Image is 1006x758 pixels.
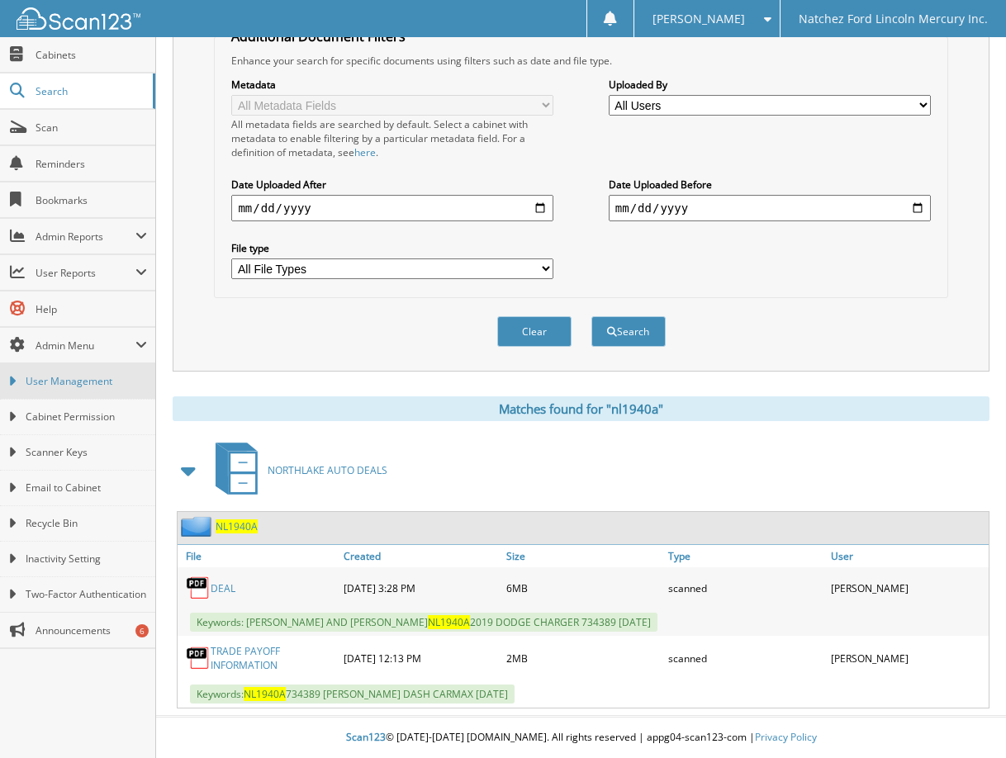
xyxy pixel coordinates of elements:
[36,48,147,62] span: Cabinets
[339,571,501,604] div: [DATE] 3:28 PM
[181,516,216,537] img: folder2.png
[664,640,826,676] div: scanned
[591,316,666,347] button: Search
[502,545,664,567] a: Size
[135,624,149,637] div: 6
[36,266,135,280] span: User Reports
[652,14,745,24] span: [PERSON_NAME]
[26,410,147,424] span: Cabinet Permission
[211,644,335,672] a: TRADE PAYOFF INFORMATION
[17,7,140,30] img: scan123-logo-white.svg
[186,646,211,670] img: PDF.png
[799,14,988,24] span: Natchez Ford Lincoln Mercury Inc.
[428,615,470,629] span: NL1940A
[497,316,572,347] button: Clear
[231,78,553,92] label: Metadata
[156,718,1006,758] div: © [DATE]-[DATE] [DOMAIN_NAME]. All rights reserved | appg04-scan123-com |
[664,571,826,604] div: scanned
[206,438,387,503] a: NORTHLAKE AUTO DEALS
[216,519,258,533] a: NL1940A
[36,230,135,244] span: Admin Reports
[211,581,235,595] a: DEAL
[26,587,147,602] span: Two-Factor Authentication
[36,121,147,135] span: Scan
[827,571,989,604] div: [PERSON_NAME]
[346,730,386,744] span: Scan123
[190,685,515,704] span: Keywords: 734389 [PERSON_NAME] DASH CARMAX [DATE]
[36,302,147,316] span: Help
[26,374,147,389] span: User Management
[36,157,147,171] span: Reminders
[231,241,553,255] label: File type
[36,623,147,637] span: Announcements
[664,545,826,567] a: Type
[354,145,376,159] a: here
[609,178,931,192] label: Date Uploaded Before
[755,730,817,744] a: Privacy Policy
[223,54,938,68] div: Enhance your search for specific documents using filters such as date and file type.
[231,195,553,221] input: start
[26,516,147,531] span: Recycle Bin
[36,339,135,353] span: Admin Menu
[26,552,147,566] span: Inactivity Setting
[231,178,553,192] label: Date Uploaded After
[502,640,664,676] div: 2MB
[26,481,147,495] span: Email to Cabinet
[26,445,147,460] span: Scanner Keys
[190,613,657,632] span: Keywords: [PERSON_NAME] AND [PERSON_NAME] 2019 DODGE CHARGER 734389 [DATE]
[609,195,931,221] input: end
[36,84,145,98] span: Search
[502,571,664,604] div: 6MB
[268,463,387,477] span: NORTHLAKE AUTO DEALS
[186,576,211,600] img: PDF.png
[827,640,989,676] div: [PERSON_NAME]
[609,78,931,92] label: Uploaded By
[339,640,501,676] div: [DATE] 12:13 PM
[339,545,501,567] a: Created
[36,193,147,207] span: Bookmarks
[244,687,286,701] span: NL1940A
[231,117,553,159] div: All metadata fields are searched by default. Select a cabinet with metadata to enable filtering b...
[178,545,339,567] a: File
[173,396,989,421] div: Matches found for "nl1940a"
[827,545,989,567] a: User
